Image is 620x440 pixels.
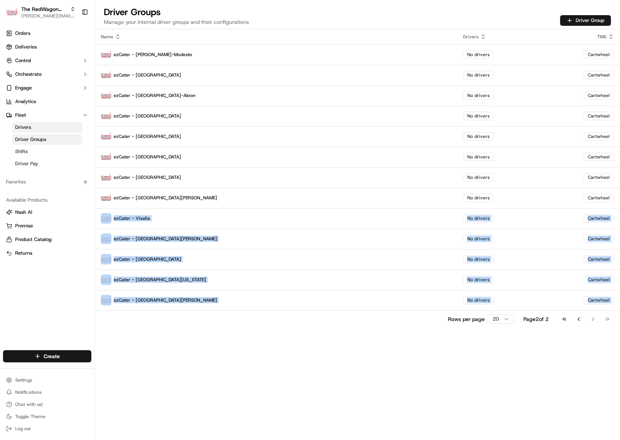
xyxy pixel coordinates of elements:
a: Promise [6,222,88,229]
a: Powered byPylon [53,128,92,134]
span: Pylon [75,128,92,134]
button: Create [3,350,91,362]
div: Cartwheel [584,214,614,222]
span: Knowledge Base [15,110,58,117]
a: Deliveries [3,41,91,53]
div: Cartwheel [584,132,614,141]
img: Nash [8,8,23,23]
div: Cartwheel [584,194,614,202]
a: Drivers [12,122,82,133]
button: Chat with us! [3,399,91,410]
div: Cartwheel [584,255,614,263]
div: No drivers [463,296,494,304]
span: [PERSON_NAME][EMAIL_ADDRESS][DOMAIN_NAME] [21,13,75,19]
div: Cartwheel [584,276,614,284]
span: Orchestrate [15,71,42,78]
div: No drivers [463,153,494,161]
div: We're available if you need us! [26,80,96,86]
p: ezCater - [GEOGRAPHIC_DATA] [101,172,451,183]
a: 💻API Documentation [61,107,125,121]
div: No drivers [463,276,494,284]
p: ezCater - [GEOGRAPHIC_DATA][PERSON_NAME] [101,193,451,203]
div: Name [101,34,451,40]
button: Product Catalog [3,233,91,246]
span: Nash AI [15,209,32,216]
p: Welcome 👋 [8,30,138,42]
p: ezCater - Visalia [101,213,451,224]
img: time_to_eat_nevada_logo [101,193,111,203]
div: Cartwheel [584,153,614,161]
img: time_to_eat_nevada_logo [101,111,111,121]
a: Driver Groups [12,134,82,145]
div: No drivers [463,112,494,120]
a: Shifts [12,146,82,157]
div: Cartwheel [584,235,614,243]
img: The RedWagon Delivers [6,6,18,18]
span: Shifts [15,148,28,155]
div: No drivers [463,132,494,141]
div: Favorites [3,176,91,188]
span: Engage [15,85,32,91]
button: Promise [3,220,91,232]
div: No drivers [463,235,494,243]
img: time_to_eat_nevada_logo [101,295,111,305]
p: ezCater - [GEOGRAPHIC_DATA][US_STATE] [101,274,451,285]
p: ezCater - [GEOGRAPHIC_DATA]-Akron [101,90,451,101]
button: Log out [3,423,91,434]
span: Create [44,352,60,360]
p: ezCater - [GEOGRAPHIC_DATA][PERSON_NAME] [101,233,451,244]
p: ezCater - [GEOGRAPHIC_DATA][PERSON_NAME] [101,295,451,305]
img: time_to_eat_nevada_logo [101,152,111,162]
div: Available Products [3,194,91,206]
button: Settings [3,375,91,385]
span: Control [15,57,31,64]
a: Product Catalog [6,236,88,243]
img: time_to_eat_nevada_logo [101,213,111,224]
span: Toggle Theme [15,413,45,420]
span: Log out [15,426,31,432]
div: Cartwheel [584,296,614,304]
div: Cartwheel [584,71,614,79]
img: time_to_eat_nevada_logo [101,254,111,265]
div: No drivers [463,255,494,263]
div: TMS [584,34,614,40]
div: No drivers [463,173,494,182]
img: time_to_eat_nevada_logo [101,172,111,183]
button: Start new chat [129,75,138,84]
button: Engage [3,82,91,94]
button: Orchestrate [3,68,91,80]
div: No drivers [463,50,494,59]
a: Returns [6,250,88,257]
div: No drivers [463,194,494,202]
div: 📗 [8,111,14,117]
p: Manage your internal driver groups and their configurations [104,18,249,26]
p: ezCater - [GEOGRAPHIC_DATA] [101,152,451,162]
button: Returns [3,247,91,259]
span: Notifications [15,389,42,395]
a: 📗Knowledge Base [5,107,61,121]
a: Nash AI [6,209,88,216]
div: No drivers [463,214,494,222]
button: Driver Group [560,15,611,26]
img: time_to_eat_nevada_logo [101,90,111,101]
span: Promise [15,222,33,229]
button: The RedWagon Delivers [21,5,67,13]
a: Orders [3,27,91,39]
div: Drivers [463,34,572,40]
a: Analytics [3,96,91,108]
span: Orders [15,30,30,37]
div: No drivers [463,71,494,79]
span: Chat with us! [15,401,43,407]
span: Fleet [15,112,26,119]
p: ezCater - [GEOGRAPHIC_DATA] [101,70,451,80]
span: Drivers [15,124,31,131]
p: ezCater - [GEOGRAPHIC_DATA] [101,111,451,121]
span: Driver Groups [15,136,46,143]
span: API Documentation [72,110,122,117]
button: Fleet [3,109,91,121]
img: time_to_eat_nevada_logo [101,49,111,60]
img: time_to_eat_nevada_logo [101,131,111,142]
p: ezCater - [PERSON_NAME]-Modesto [101,49,451,60]
div: 💻 [64,111,70,117]
img: time_to_eat_nevada_logo [101,70,111,80]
